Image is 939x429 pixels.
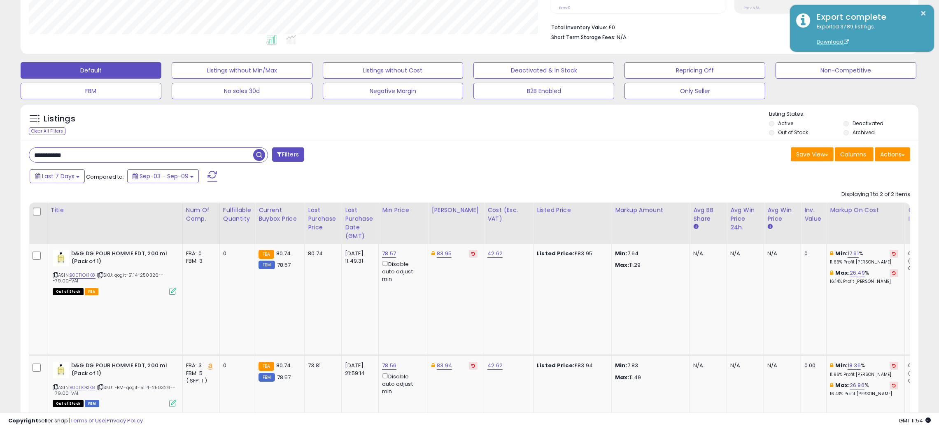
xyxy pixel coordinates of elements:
small: Avg BB Share. [693,223,698,231]
div: Avg BB Share [693,206,723,223]
strong: Max: [615,261,629,269]
p: 11.66% Profit [PERSON_NAME] [830,259,898,265]
small: Prev: N/A [743,5,760,10]
span: | SKU: FBM-qogit-51.14-250326---79.00-VA1 [53,384,175,396]
div: Avg Win Price 24h. [730,206,760,232]
div: 80.74 [308,250,335,257]
span: 2025-09-17 11:54 GMT [899,417,931,424]
button: Repricing Off [624,62,765,79]
span: N/A [617,33,627,41]
div: FBA: 0 [186,250,213,257]
b: Listed Price: [537,249,574,257]
span: Compared to: [86,173,124,181]
a: B00TIOK1K8 [70,272,96,279]
div: [DATE] 11:49:31 [345,250,372,265]
div: ASIN: [53,250,176,294]
small: Prev: 0 [559,5,571,10]
div: Last Purchase Date (GMT) [345,206,375,240]
div: 0.00 [804,362,820,369]
button: Listings without Min/Max [172,62,312,79]
div: Last Purchase Price [308,206,338,232]
small: Avg Win Price. [767,223,772,231]
label: Out of Stock [778,129,808,136]
div: N/A [767,250,795,257]
p: 16.14% Profit [PERSON_NAME] [830,279,898,284]
strong: Min: [615,249,627,257]
button: Actions [875,147,910,161]
button: Non-Competitive [776,62,916,79]
div: FBM: 3 [186,257,213,265]
b: Min: [836,249,848,257]
div: 0 [223,250,249,257]
a: Terms of Use [70,417,105,424]
div: % [830,382,898,397]
a: Download [817,38,849,45]
div: N/A [693,362,720,369]
button: Negative Margin [323,83,464,99]
button: Last 7 Days [30,169,85,183]
a: 42.62 [487,249,503,258]
div: 73.81 [308,362,335,369]
small: FBM [259,373,275,382]
div: Displaying 1 to 2 of 2 items [841,191,910,198]
p: 11.96% Profit [PERSON_NAME] [830,372,898,378]
div: N/A [767,362,795,369]
a: 42.62 [487,361,503,370]
button: B2B Enabled [473,83,614,99]
h5: Listings [44,113,75,125]
a: 83.94 [437,361,452,370]
b: Short Term Storage Fees: [551,34,615,41]
button: No sales 30d [172,83,312,99]
button: Save View [791,147,834,161]
div: FBA: 3 [186,362,213,369]
div: Avg Win Price [767,206,797,223]
a: Privacy Policy [107,417,143,424]
div: Disable auto adjust min [382,372,422,395]
strong: Max: [615,373,629,381]
strong: Min: [615,361,627,369]
div: [PERSON_NAME] [431,206,480,214]
b: Max: [836,381,850,389]
a: 26.96 [850,381,864,389]
div: Markup on Cost [830,206,901,214]
div: Clear All Filters [29,127,65,135]
div: Current Buybox Price [259,206,301,223]
label: Deactivated [853,120,883,127]
div: 0 [223,362,249,369]
div: FBM: 5 [186,370,213,377]
div: % [830,362,898,377]
b: Max: [836,269,850,277]
a: B00TIOK1K8 [70,384,96,391]
button: Default [21,62,161,79]
a: 26.49 [850,269,865,277]
div: £83.95 [537,250,605,257]
div: Fulfillable Quantity [223,206,252,223]
li: £0 [551,22,904,32]
small: FBM [259,261,275,269]
p: 11.29 [615,261,683,269]
small: FBA [259,250,274,259]
b: D&G DG POUR HOMME EDT, 200 ml (Pack of 1) [71,250,171,267]
div: Min Price [382,206,424,214]
a: 78.57 [382,249,396,258]
b: Min: [836,361,848,369]
label: Archived [853,129,875,136]
span: FBM [85,400,100,407]
span: 80.74 [276,249,291,257]
button: Columns [835,147,874,161]
div: % [830,250,898,265]
div: Markup Amount [615,206,686,214]
div: Ordered Items [908,206,938,223]
label: Active [778,120,793,127]
a: 17.91 [848,249,859,258]
p: 7.83 [615,362,683,369]
span: Sep-03 - Sep-09 [140,172,189,180]
th: The percentage added to the cost of goods (COGS) that forms the calculator for Min & Max prices. [827,203,905,244]
div: [DATE] 21:59:14 [345,362,372,377]
b: D&G DG POUR HOMME EDT, 200 ml (Pack of 1) [71,362,171,379]
div: Exported 3789 listings. [811,23,928,46]
button: × [920,8,927,19]
button: Only Seller [624,83,765,99]
span: Last 7 Days [42,172,75,180]
img: 31UM+9O6kEL._SL40_.jpg [53,250,69,266]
